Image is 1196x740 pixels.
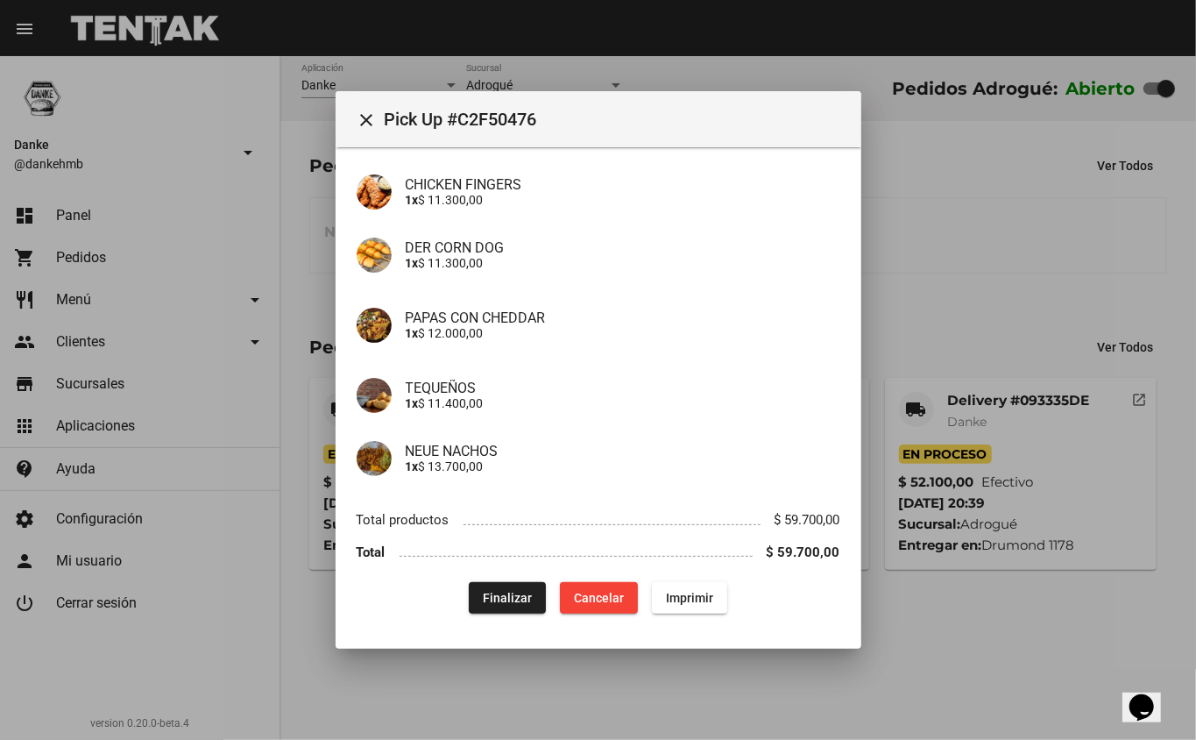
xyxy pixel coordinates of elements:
b: 1x [406,326,419,340]
b: 1x [406,256,419,270]
img: ce274695-1ce7-40c2-b596-26e3d80ba656.png [357,441,392,476]
p: $ 11.300,00 [406,193,840,207]
b: 1x [406,396,419,410]
img: 0a44530d-f050-4a3a-9d7f-6ed94349fcf6.png [357,238,392,273]
mat-icon: Cerrar [357,110,378,131]
span: Cancelar [574,591,624,605]
img: b9ac935b-7330-4f66-91cc-a08a37055065.png [357,174,392,210]
button: Finalizar [469,582,546,614]
span: Imprimir [666,591,713,605]
h4: NEUE NACHOS [406,443,840,459]
button: Cerrar [350,102,385,137]
p: $ 13.700,00 [406,459,840,473]
iframe: chat widget [1122,670,1178,722]
p: $ 11.300,00 [406,256,840,270]
button: Imprimir [652,582,727,614]
li: Total productos $ 59.700,00 [357,504,840,537]
h4: CHICKEN FINGERS [406,176,840,193]
p: $ 12.000,00 [406,326,840,340]
b: 1x [406,193,419,207]
h4: PAPAS CON CHEDDAR [406,310,840,326]
h4: TEQUEÑOS [406,380,840,396]
p: $ 11.400,00 [406,396,840,410]
li: Total $ 59.700,00 [357,536,840,568]
button: Cancelar [560,582,638,614]
span: Pick Up #C2F50476 [385,105,847,133]
img: af15af5d-c990-4117-8f25-225c9d6407e6.png [357,308,392,343]
img: 7dc5a339-0a40-4abb-8fd4-86d69fedae7a.jpg [357,378,392,413]
h4: DER CORN DOG [406,239,840,256]
span: Finalizar [483,591,532,605]
b: 1x [406,459,419,473]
